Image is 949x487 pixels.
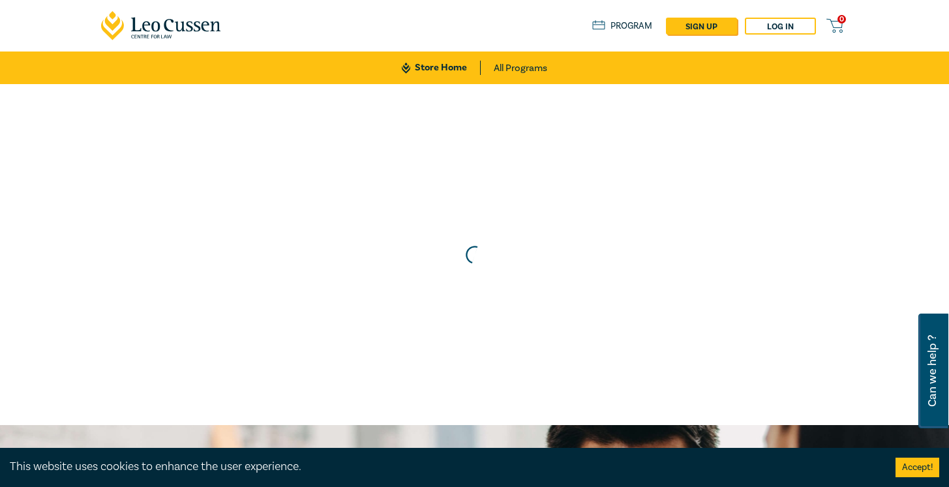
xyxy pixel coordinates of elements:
a: Log in [745,18,816,35]
button: Accept cookies [896,458,939,477]
a: All Programs [494,52,547,84]
span: Can we help ? [926,321,939,421]
a: sign up [666,18,737,35]
a: Program [592,19,653,33]
a: Store Home [402,61,481,75]
span: 0 [837,15,846,23]
div: This website uses cookies to enhance the user experience. [10,458,876,475]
